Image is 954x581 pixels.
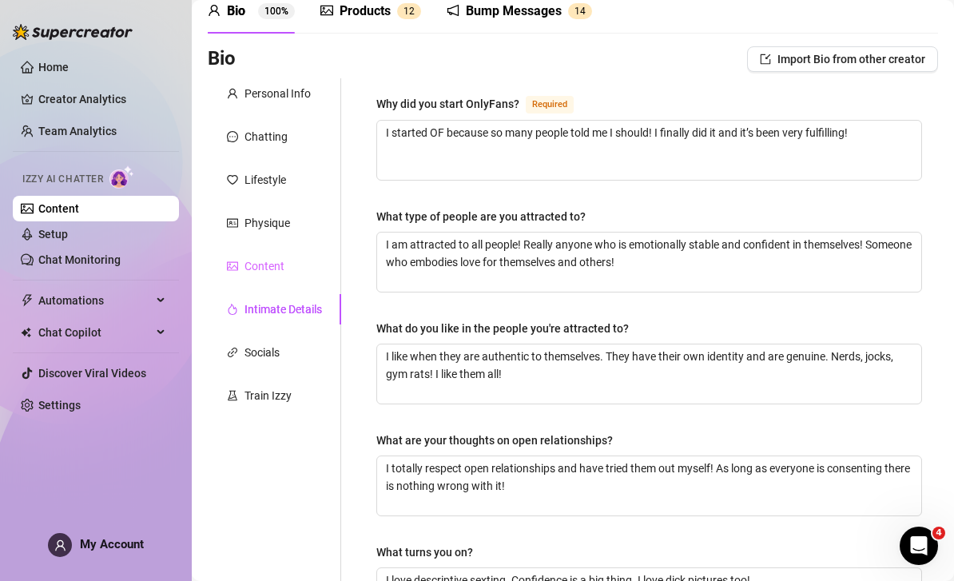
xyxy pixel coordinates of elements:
[376,208,597,225] label: What type of people are you attracted to?
[377,121,921,180] textarea: Why did you start OnlyFans?
[376,543,484,561] label: What turns you on?
[320,4,333,17] span: picture
[38,288,152,313] span: Automations
[244,128,288,145] div: Chatting
[376,208,586,225] div: What type of people are you attracted to?
[227,347,238,358] span: link
[377,456,921,515] textarea: What are your thoughts on open relationships?
[244,344,280,361] div: Socials
[447,4,459,17] span: notification
[22,172,103,187] span: Izzy AI Chatter
[227,390,238,401] span: experiment
[244,214,290,232] div: Physique
[244,387,292,404] div: Train Izzy
[227,217,238,229] span: idcard
[580,6,586,17] span: 4
[38,202,79,215] a: Content
[38,86,166,112] a: Creator Analytics
[466,2,562,21] div: Bump Messages
[227,304,238,315] span: fire
[13,24,133,40] img: logo-BBDzfeDw.svg
[409,6,415,17] span: 2
[227,261,238,272] span: picture
[38,125,117,137] a: Team Analytics
[227,131,238,142] span: message
[54,539,66,551] span: user
[21,327,31,338] img: Chat Copilot
[376,543,473,561] div: What turns you on?
[403,6,409,17] span: 1
[38,61,69,74] a: Home
[38,367,146,380] a: Discover Viral Videos
[526,96,574,113] span: Required
[574,6,580,17] span: 1
[38,228,68,241] a: Setup
[340,2,391,21] div: Products
[244,171,286,189] div: Lifestyle
[900,527,938,565] iframe: Intercom live chat
[777,53,925,66] span: Import Bio from other creator
[376,432,613,449] div: What are your thoughts on open relationships?
[244,300,322,318] div: Intimate Details
[227,2,245,21] div: Bio
[109,165,134,189] img: AI Chatter
[80,537,144,551] span: My Account
[38,253,121,266] a: Chat Monitoring
[932,527,945,539] span: 4
[376,95,519,113] div: Why did you start OnlyFans?
[38,399,81,412] a: Settings
[376,320,629,337] div: What do you like in the people you're attracted to?
[376,94,591,113] label: Why did you start OnlyFans?
[377,233,921,292] textarea: What type of people are you attracted to?
[208,4,221,17] span: user
[568,3,592,19] sup: 14
[376,432,624,449] label: What are your thoughts on open relationships?
[208,46,236,72] h3: Bio
[227,88,238,99] span: user
[227,174,238,185] span: heart
[21,294,34,307] span: thunderbolt
[244,85,311,102] div: Personal Info
[258,3,295,19] sup: 100%
[397,3,421,19] sup: 12
[376,320,640,337] label: What do you like in the people you're attracted to?
[377,344,921,404] textarea: What do you like in the people you're attracted to?
[244,257,284,275] div: Content
[760,54,771,65] span: import
[38,320,152,345] span: Chat Copilot
[747,46,938,72] button: Import Bio from other creator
